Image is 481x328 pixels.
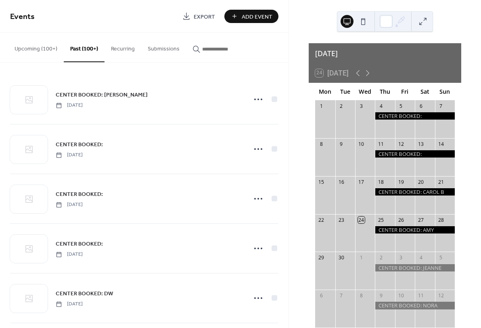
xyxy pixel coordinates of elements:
[437,292,444,299] div: 12
[318,292,325,299] div: 6
[56,289,113,298] a: CENTER BOOKED: DW
[378,179,385,185] div: 18
[56,189,103,199] a: CENTER BOOKED:
[375,83,395,100] div: Thu
[418,103,425,109] div: 6
[56,140,103,149] a: CENTER BOOKED:
[375,226,455,233] div: CENTER BOOKED: AMY
[375,264,455,271] div: CENTER BOOKED: JEANNE
[338,179,345,185] div: 16
[375,112,455,120] div: CENTER BOOKED:
[418,141,425,147] div: 13
[318,179,325,185] div: 15
[375,150,455,158] div: CENTER BOOKED:
[378,292,385,299] div: 9
[378,103,385,109] div: 4
[375,188,455,196] div: CENTER BOOKED: CAROL B
[437,141,444,147] div: 14
[318,254,325,261] div: 29
[56,290,113,298] span: CENTER BOOKED: DW
[318,141,325,147] div: 8
[378,217,385,223] div: 25
[318,217,325,223] div: 22
[56,239,103,248] a: CENTER BOOKED:
[397,141,404,147] div: 12
[395,83,415,100] div: Fri
[56,240,103,248] span: CENTER BOOKED:
[56,90,148,99] a: CENTER BOOKED: [PERSON_NAME]
[338,103,345,109] div: 2
[358,179,365,185] div: 17
[437,254,444,261] div: 5
[397,103,404,109] div: 5
[242,13,272,21] span: Add Event
[56,190,103,199] span: CENTER BOOKED:
[355,83,375,100] div: Wed
[141,33,186,61] button: Submissions
[338,292,345,299] div: 7
[418,217,425,223] div: 27
[335,83,355,100] div: Tue
[309,43,461,63] div: [DATE]
[176,10,221,23] a: Export
[418,292,425,299] div: 11
[318,103,325,109] div: 1
[437,179,444,185] div: 21
[378,254,385,261] div: 2
[338,217,345,223] div: 23
[418,254,425,261] div: 4
[358,292,365,299] div: 8
[378,141,385,147] div: 11
[397,254,404,261] div: 3
[397,179,404,185] div: 19
[56,201,83,208] span: [DATE]
[10,9,35,25] span: Events
[8,33,64,61] button: Upcoming (100+)
[375,302,455,309] div: CENTER BOOKED: NORA
[56,102,83,109] span: [DATE]
[64,33,105,62] button: Past (100+)
[358,103,365,109] div: 3
[56,251,83,258] span: [DATE]
[397,292,404,299] div: 10
[437,103,444,109] div: 7
[56,301,83,308] span: [DATE]
[338,141,345,147] div: 9
[437,217,444,223] div: 28
[315,83,335,100] div: Mon
[224,10,278,23] button: Add Event
[358,217,365,223] div: 24
[338,254,345,261] div: 30
[415,83,435,100] div: Sat
[194,13,215,21] span: Export
[358,141,365,147] div: 10
[435,83,455,100] div: Sun
[105,33,141,61] button: Recurring
[418,179,425,185] div: 20
[56,141,103,149] span: CENTER BOOKED:
[56,91,148,99] span: CENTER BOOKED: [PERSON_NAME]
[397,217,404,223] div: 26
[358,254,365,261] div: 1
[56,151,83,159] span: [DATE]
